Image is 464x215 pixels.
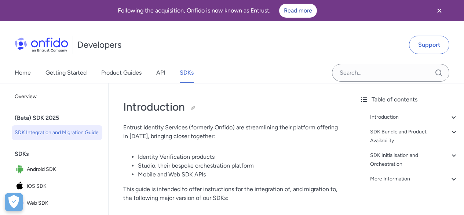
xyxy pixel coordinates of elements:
[5,193,23,211] div: Cookie Preferences
[138,153,339,161] li: Identity Verification products
[5,193,23,211] button: Open Preferences
[370,113,458,122] a: Introduction
[435,6,444,15] svg: Close banner
[9,4,426,18] div: Following the acquisition, Onfido is now known as Entrust.
[180,62,194,83] a: SDKs
[27,198,99,208] span: Web SDK
[426,1,453,20] button: Close banner
[138,161,339,170] li: Studio, their bespoke orchestration platform
[360,95,458,104] div: Table of contents
[409,36,449,54] a: Support
[370,128,458,145] a: SDK Bundle and Product Availability
[12,178,102,194] a: IconiOS SDKiOS SDK
[15,62,31,83] a: Home
[27,181,99,191] span: iOS SDK
[15,128,99,137] span: SDK Integration and Migration Guide
[27,164,99,175] span: Android SDK
[12,89,102,104] a: Overview
[279,4,317,18] a: Read more
[138,170,339,179] li: Mobile and Web SDK APIs
[12,161,102,178] a: IconAndroid SDKAndroid SDK
[15,147,105,161] div: SDKs
[12,195,102,211] a: IconWeb SDKWeb SDK
[123,123,339,141] p: Entrust Identity Services (formerly Onfido) are streamlining their platform offering in [DATE], b...
[15,111,105,125] div: (Beta) SDK 2025
[15,92,99,101] span: Overview
[12,125,102,140] a: SDK Integration and Migration Guide
[123,100,339,114] h1: Introduction
[156,62,165,83] a: API
[77,39,121,51] h1: Developers
[101,62,142,83] a: Product Guides
[15,181,27,191] img: IconiOS SDK
[370,151,458,169] a: SDK Initialisation and Orchestration
[123,185,339,203] p: This guide is intended to offer instructions for the integration of, and migration to, the follow...
[15,164,27,175] img: IconAndroid SDK
[15,37,68,52] img: Onfido Logo
[45,62,87,83] a: Getting Started
[332,64,449,82] input: Onfido search input field
[370,175,458,183] a: More Information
